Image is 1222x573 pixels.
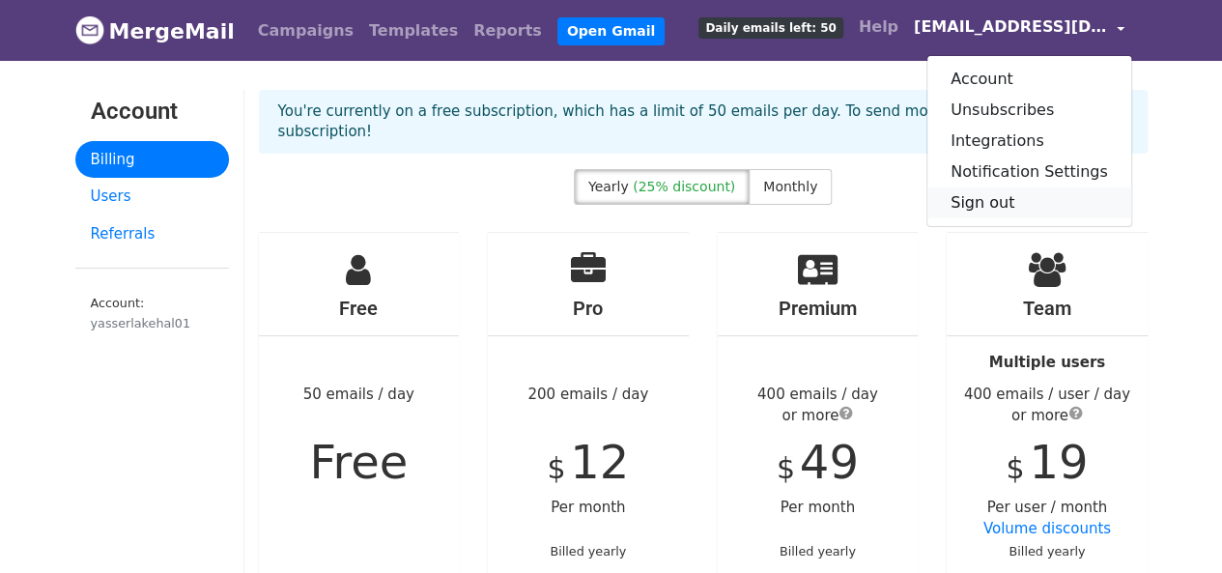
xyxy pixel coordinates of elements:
small: Billed yearly [780,544,856,559]
a: Referrals [75,215,229,253]
div: 400 emails / day or more [718,384,919,427]
span: $ [547,451,565,485]
p: You're currently on a free subscription, which has a limit of 50 emails per day. To send more ema... [278,101,1128,142]
a: Volume discounts [983,520,1111,537]
div: 400 emails / user / day or more [947,384,1148,427]
h3: Account [91,98,213,126]
span: Free [309,435,408,489]
h4: Free [259,297,460,320]
a: Daily emails left: 50 [691,8,850,46]
h4: Team [947,297,1148,320]
span: 19 [1029,435,1088,489]
span: Monthly [763,179,817,194]
span: [EMAIL_ADDRESS][DOMAIN_NAME] [914,15,1107,39]
a: Unsubscribes [927,95,1131,126]
a: Billing [75,141,229,179]
span: $ [1006,451,1024,485]
a: Users [75,178,229,215]
span: 49 [800,435,859,489]
span: Daily emails left: 50 [698,17,842,39]
a: Templates [361,12,466,50]
strong: Multiple users [989,354,1105,371]
h4: Pro [488,297,689,320]
div: [EMAIL_ADDRESS][DOMAIN_NAME] [926,55,1132,227]
a: [EMAIL_ADDRESS][DOMAIN_NAME] [906,8,1132,53]
small: Account: [91,296,213,332]
a: Account [927,64,1131,95]
small: Billed yearly [1009,544,1085,559]
span: Yearly [588,179,629,194]
span: (25% discount) [633,179,735,194]
iframe: Chat Widget [1125,480,1222,573]
a: Reports [466,12,550,50]
a: Open Gmail [557,17,665,45]
a: Notification Settings [927,157,1131,187]
span: 12 [570,435,629,489]
a: Campaigns [250,12,361,50]
a: MergeMail [75,11,235,51]
small: Billed yearly [550,544,626,559]
a: Integrations [927,126,1131,157]
a: Sign out [927,187,1131,218]
div: yasserlakehal01 [91,314,213,332]
img: MergeMail logo [75,15,104,44]
span: $ [777,451,795,485]
h4: Premium [718,297,919,320]
div: Widget de chat [1125,480,1222,573]
a: Help [851,8,906,46]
